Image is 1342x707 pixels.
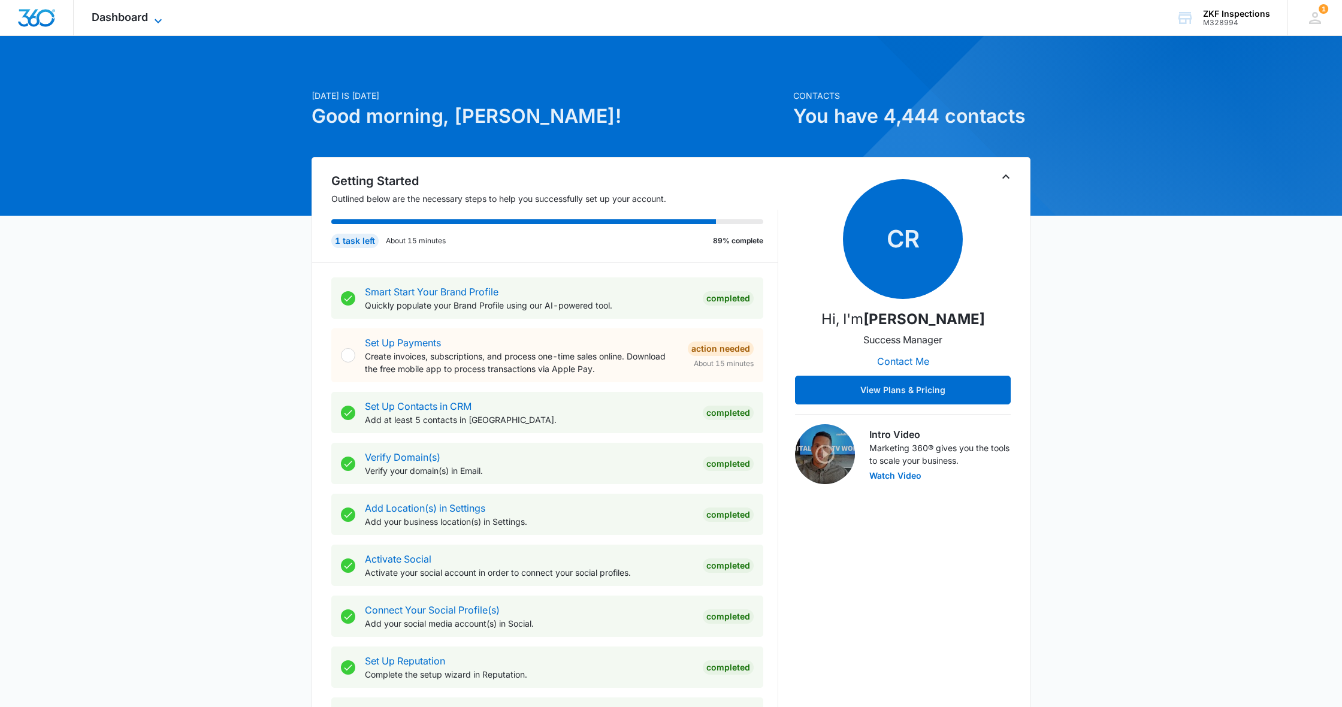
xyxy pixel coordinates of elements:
p: Outlined below are the necessary steps to help you successfully set up your account. [331,192,778,205]
a: Set Up Reputation [365,655,445,667]
div: Action Needed [688,342,754,356]
span: CR [843,179,963,299]
p: Quickly populate your Brand Profile using our AI-powered tool. [365,299,693,312]
div: Completed [703,609,754,624]
button: Watch Video [869,472,921,480]
div: Completed [703,660,754,675]
p: Verify your domain(s) in Email. [365,464,693,477]
p: 89% complete [713,235,763,246]
p: Contacts [793,89,1030,102]
p: Add your business location(s) in Settings. [365,515,693,528]
h1: Good morning, [PERSON_NAME]! [312,102,786,131]
div: account name [1203,9,1270,19]
span: About 15 minutes [694,358,754,369]
span: 1 [1319,4,1328,14]
p: Add at least 5 contacts in [GEOGRAPHIC_DATA]. [365,413,693,426]
div: Completed [703,291,754,306]
a: Set Up Payments [365,337,441,349]
h1: You have 4,444 contacts [793,102,1030,131]
div: account id [1203,19,1270,27]
p: Create invoices, subscriptions, and process one-time sales online. Download the free mobile app t... [365,350,678,375]
a: Activate Social [365,553,431,565]
p: Marketing 360® gives you the tools to scale your business. [869,442,1011,467]
a: Smart Start Your Brand Profile [365,286,498,298]
p: Success Manager [863,333,942,347]
span: Dashboard [92,11,148,23]
p: Complete the setup wizard in Reputation. [365,668,693,681]
strong: [PERSON_NAME] [863,310,985,328]
img: Intro Video [795,424,855,484]
button: Toggle Collapse [999,170,1013,184]
h2: Getting Started [331,172,778,190]
a: Set Up Contacts in CRM [365,400,471,412]
div: Completed [703,406,754,420]
div: notifications count [1319,4,1328,14]
a: Connect Your Social Profile(s) [365,604,500,616]
p: Hi, I'm [821,309,985,330]
button: View Plans & Pricing [795,376,1011,404]
a: Verify Domain(s) [365,451,440,463]
div: Completed [703,457,754,471]
p: Add your social media account(s) in Social. [365,617,693,630]
a: Add Location(s) in Settings [365,502,485,514]
p: [DATE] is [DATE] [312,89,786,102]
p: Activate your social account in order to connect your social profiles. [365,566,693,579]
p: About 15 minutes [386,235,446,246]
div: Completed [703,558,754,573]
div: Completed [703,507,754,522]
h3: Intro Video [869,427,1011,442]
button: Contact Me [865,347,941,376]
div: 1 task left [331,234,379,248]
